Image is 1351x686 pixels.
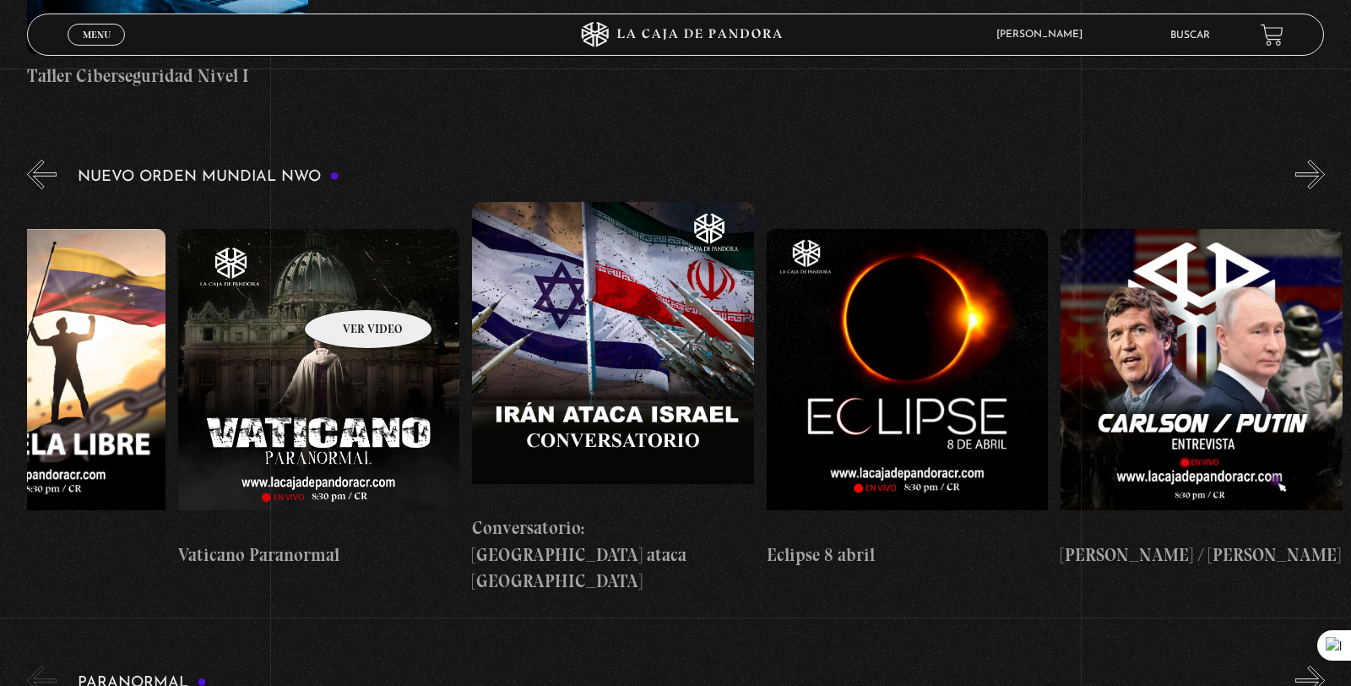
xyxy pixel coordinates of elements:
[178,202,459,595] a: Vaticano Paranormal
[83,30,111,40] span: Menu
[1261,24,1283,46] a: View your shopping cart
[27,160,57,189] button: Previous
[988,30,1099,40] span: [PERSON_NAME]
[1061,542,1342,569] h4: [PERSON_NAME] / [PERSON_NAME]
[178,542,459,569] h4: Vaticano Paranormal
[472,514,753,595] h4: Conversatorio: [GEOGRAPHIC_DATA] ataca [GEOGRAPHIC_DATA]
[77,44,117,56] span: Cerrar
[27,63,308,90] h4: Taller Ciberseguridad Nivel I
[767,542,1048,569] h4: Eclipse 8 abril
[767,202,1048,595] a: Eclipse 8 abril
[472,202,753,595] a: Conversatorio: [GEOGRAPHIC_DATA] ataca [GEOGRAPHIC_DATA]
[78,169,339,185] h3: Nuevo Orden Mundial NWO
[1295,160,1325,189] button: Next
[1061,202,1342,595] a: [PERSON_NAME] / [PERSON_NAME]
[1170,30,1210,41] a: Buscar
